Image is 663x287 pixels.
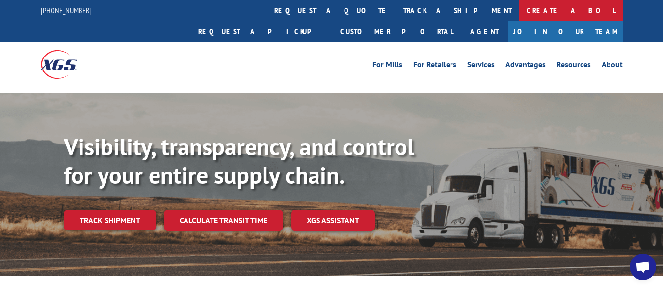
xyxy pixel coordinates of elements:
[41,5,92,15] a: [PHONE_NUMBER]
[64,210,156,230] a: Track shipment
[467,61,495,72] a: Services
[191,21,333,42] a: Request a pickup
[64,131,414,190] b: Visibility, transparency, and control for your entire supply chain.
[505,61,546,72] a: Advantages
[557,61,591,72] a: Resources
[372,61,402,72] a: For Mills
[602,61,623,72] a: About
[460,21,508,42] a: Agent
[630,254,656,280] div: Open chat
[413,61,456,72] a: For Retailers
[291,210,375,231] a: XGS ASSISTANT
[508,21,623,42] a: Join Our Team
[164,210,283,231] a: Calculate transit time
[333,21,460,42] a: Customer Portal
